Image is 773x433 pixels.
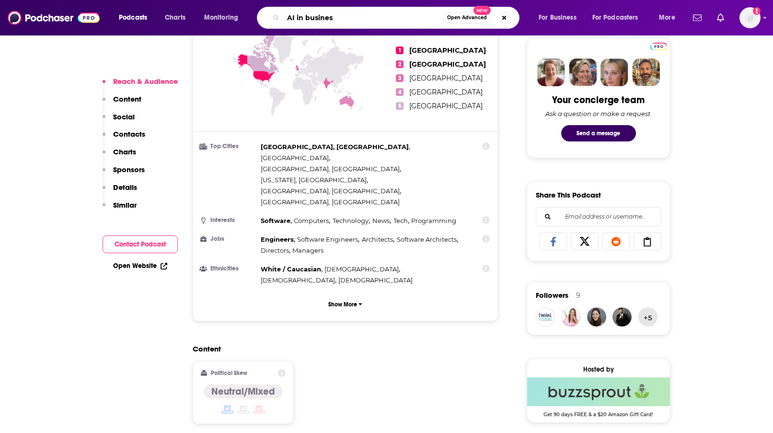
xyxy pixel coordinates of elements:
[409,102,483,110] span: [GEOGRAPHIC_DATA]
[324,264,400,275] span: ,
[592,11,638,24] span: For Podcasters
[193,344,491,353] h2: Content
[103,129,145,147] button: Contacts
[328,301,357,308] p: Show More
[211,386,275,398] h4: Neutral/Mixed
[652,10,687,25] button: open menu
[362,235,393,243] span: Architects
[333,217,369,224] span: Technology
[297,235,358,243] span: Software Engineers
[159,10,191,25] a: Charts
[294,215,330,226] span: ,
[571,232,599,250] a: Share on X/Twitter
[294,217,329,224] span: Computers
[527,377,670,417] a: Buzzsprout Deal: Get 90 days FREE & a $20 Amazon Gift Card!
[659,11,675,24] span: More
[537,59,565,86] img: Sydney Profile
[261,275,336,286] span: ,
[103,147,136,165] button: Charts
[409,74,483,82] span: [GEOGRAPHIC_DATA]
[536,207,661,226] div: Search followers
[650,43,667,50] img: Podchaser Pro
[261,154,329,162] span: [GEOGRAPHIC_DATA]
[396,60,404,68] span: 2
[283,10,443,25] input: Search podcasts, credits, & more...
[527,377,670,406] img: Buzzsprout Deal: Get 90 days FREE & a $20 Amazon Gift Card!
[396,47,404,54] span: 1
[261,152,330,164] span: ,
[739,7,761,28] button: Show profile menu
[739,7,761,28] img: User Profile
[261,215,292,226] span: ,
[527,406,670,418] span: Get 90 days FREE & a $20 Amazon Gift Card!
[103,165,145,183] button: Sponsors
[561,307,580,327] img: prwmegan
[634,232,661,250] a: Copy Link
[447,15,487,20] span: Open Advanced
[536,190,601,199] h3: Share This Podcast
[602,232,630,250] a: Share on Reddit
[103,77,178,94] button: Reach & Audience
[372,217,390,224] span: News
[586,10,652,25] button: open menu
[261,235,294,243] span: Engineers
[561,125,636,141] button: Send a message
[539,11,577,24] span: For Business
[576,291,580,300] div: 9
[103,183,137,200] button: Details
[261,165,400,173] span: [GEOGRAPHIC_DATA], [GEOGRAPHIC_DATA]
[113,77,178,86] p: Reach & Audience
[103,200,137,218] button: Similar
[113,129,145,139] p: Contacts
[197,10,251,25] button: open menu
[261,245,290,256] span: ,
[261,143,409,151] span: [GEOGRAPHIC_DATA], [GEOGRAPHIC_DATA]
[297,234,359,245] span: ,
[201,143,257,150] h3: Top Cities
[261,265,321,273] span: White / Caucasian
[261,186,401,197] span: ,
[113,200,137,210] p: Similar
[113,183,137,192] p: Details
[201,295,490,313] button: Show More
[201,217,257,223] h3: Interests
[689,10,705,26] a: Show notifications dropdown
[409,60,486,69] span: [GEOGRAPHIC_DATA]
[165,11,185,24] span: Charts
[261,276,335,284] span: [DEMOGRAPHIC_DATA]
[103,112,135,130] button: Social
[612,307,632,327] img: JohirMia
[396,74,404,82] span: 3
[261,246,289,254] span: Directors
[536,307,555,327] a: twimlai
[113,94,141,104] p: Content
[650,41,667,50] a: Pro website
[113,262,167,270] a: Open Website
[112,10,160,25] button: open menu
[211,370,247,376] h2: Political Skew
[324,265,399,273] span: [DEMOGRAPHIC_DATA]
[753,7,761,15] svg: Add a profile image
[113,165,145,174] p: Sponsors
[113,112,135,121] p: Social
[261,176,367,184] span: [US_STATE], [GEOGRAPHIC_DATA]
[266,7,529,29] div: Search podcasts, credits, & more...
[587,307,606,327] img: kendall40303
[333,215,370,226] span: ,
[569,59,597,86] img: Barbara Profile
[713,10,728,26] a: Show notifications dropdown
[540,232,567,250] a: Share on Facebook
[396,88,404,96] span: 4
[261,175,368,186] span: ,
[261,141,410,152] span: ,
[103,235,178,253] button: Contact Podcast
[443,12,491,23] button: Open AdvancedNew
[261,164,401,175] span: ,
[8,9,100,27] img: Podchaser - Follow, Share and Rate Podcasts
[393,217,408,224] span: Tech
[204,11,238,24] span: Monitoring
[527,365,670,374] div: Hosted by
